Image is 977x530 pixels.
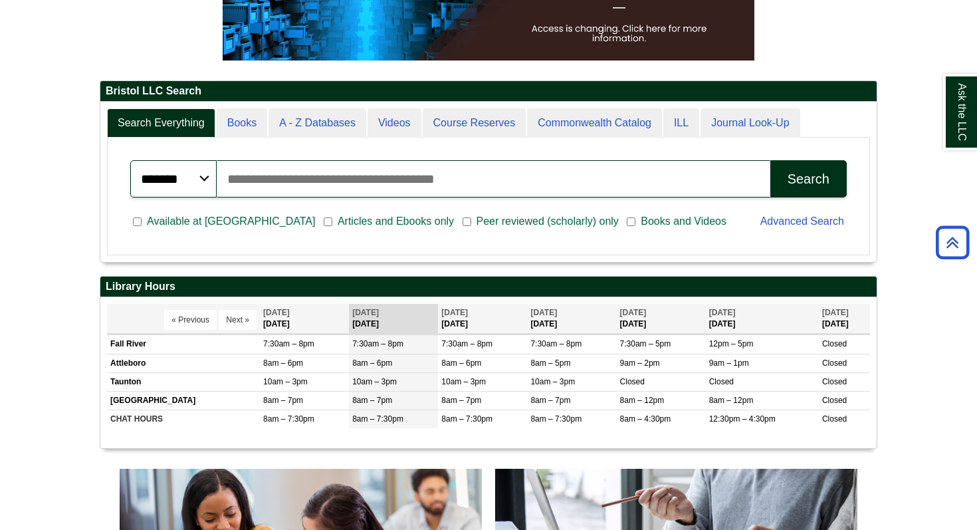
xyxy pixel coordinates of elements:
span: Closed [822,339,847,348]
span: 10am – 3pm [530,377,575,386]
span: [DATE] [441,308,468,317]
div: Search [788,172,829,187]
td: CHAT HOURS [107,410,260,428]
span: Articles and Ebooks only [332,213,459,229]
span: 12pm – 5pm [709,339,754,348]
td: Fall River [107,335,260,354]
h2: Library Hours [100,277,877,297]
input: Articles and Ebooks only [324,216,332,228]
span: Peer reviewed (scholarly) only [471,213,624,229]
button: Search [770,160,847,198]
span: 8am – 7:30pm [352,414,403,424]
td: [GEOGRAPHIC_DATA] [107,391,260,410]
span: [DATE] [709,308,736,317]
span: 9am – 1pm [709,358,749,368]
span: 8am – 6pm [441,358,481,368]
span: Closed [709,377,734,386]
span: 7:30am – 8pm [352,339,403,348]
span: [DATE] [263,308,290,317]
a: Course Reserves [423,108,526,138]
button: « Previous [164,310,217,330]
span: [DATE] [530,308,557,317]
span: Available at [GEOGRAPHIC_DATA] [142,213,320,229]
span: 8am – 7pm [263,396,303,405]
span: 8am – 7:30pm [441,414,492,424]
a: A - Z Databases [269,108,366,138]
span: 7:30am – 8pm [530,339,582,348]
a: Advanced Search [760,215,844,227]
a: Search Everything [107,108,215,138]
a: Videos [368,108,421,138]
span: 10am – 3pm [263,377,308,386]
span: 12:30pm – 4:30pm [709,414,776,424]
a: Journal Look-Up [701,108,800,138]
span: 8am – 7:30pm [263,414,314,424]
th: [DATE] [617,304,706,334]
span: 8am – 12pm [620,396,665,405]
span: 8am – 7pm [530,396,570,405]
span: Closed [822,358,847,368]
span: 8am – 12pm [709,396,754,405]
span: Closed [822,377,847,386]
span: 8am – 5pm [530,358,570,368]
span: 7:30am – 8pm [441,339,492,348]
th: [DATE] [706,304,819,334]
th: [DATE] [527,304,616,334]
input: Peer reviewed (scholarly) only [463,216,471,228]
a: Books [217,108,267,138]
a: Commonwealth Catalog [527,108,662,138]
span: 10am – 3pm [352,377,397,386]
span: 9am – 2pm [620,358,660,368]
a: ILL [663,108,699,138]
span: Closed [822,396,847,405]
input: Available at [GEOGRAPHIC_DATA] [133,216,142,228]
a: Back to Top [931,233,974,251]
span: 8am – 4:30pm [620,414,671,424]
span: 7:30am – 5pm [620,339,671,348]
th: [DATE] [349,304,438,334]
span: [DATE] [822,308,849,317]
th: [DATE] [260,304,349,334]
span: 8am – 7pm [441,396,481,405]
h2: Bristol LLC Search [100,81,877,102]
th: [DATE] [438,304,527,334]
td: Attleboro [107,354,260,372]
span: 7:30am – 8pm [263,339,314,348]
input: Books and Videos [627,216,635,228]
span: Closed [620,377,645,386]
th: [DATE] [819,304,870,334]
button: Next » [219,310,257,330]
span: 10am – 3pm [441,377,486,386]
span: [DATE] [352,308,379,317]
span: 8am – 7pm [352,396,392,405]
td: Taunton [107,372,260,391]
span: 8am – 6pm [263,358,303,368]
span: Closed [822,414,847,424]
span: Books and Videos [635,213,732,229]
span: 8am – 6pm [352,358,392,368]
span: 8am – 7:30pm [530,414,582,424]
span: [DATE] [620,308,647,317]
